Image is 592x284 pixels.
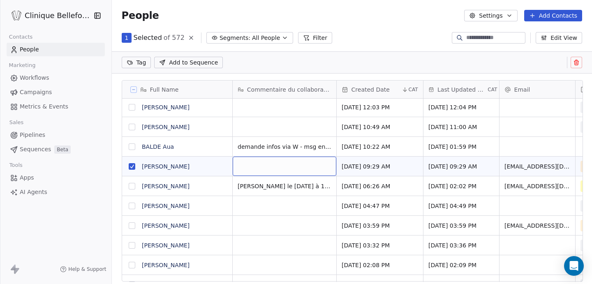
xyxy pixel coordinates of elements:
button: Tag [122,57,151,68]
span: [DATE] 11:00 AM [428,123,494,131]
span: [DATE] 02:08 PM [342,261,418,269]
span: Created Date [351,85,390,94]
span: [DATE] 04:49 PM [428,202,494,210]
a: Metrics & Events [7,100,105,113]
span: [DATE] 03:59 PM [342,222,418,230]
button: 1 [122,33,132,43]
button: Edit View [536,32,582,44]
span: Clinique Bellefontaine [25,10,92,21]
span: [DATE] 04:47 PM [342,202,418,210]
span: [DATE] 12:04 PM [428,103,494,111]
span: AI Agents [20,188,47,196]
span: Campaigns [20,88,52,97]
a: [PERSON_NAME] [142,262,190,268]
a: [PERSON_NAME] [142,242,190,249]
span: [PERSON_NAME] le [DATE] à 14h - combox - mail env. [238,182,331,190]
span: People [122,9,159,22]
a: [PERSON_NAME] [142,124,190,130]
span: CAT [488,86,497,93]
a: BALDE Aua [142,143,174,150]
span: Full Name [150,85,179,94]
span: People [20,45,39,54]
span: [DATE] 02:09 PM [428,261,494,269]
span: [DATE] 12:03 PM [342,103,418,111]
span: [DATE] 09:29 AM [342,162,418,171]
button: Filter [298,32,332,44]
a: [PERSON_NAME] [142,104,190,111]
span: [EMAIL_ADDRESS][DOMAIN_NAME] [504,162,570,171]
div: grid [122,99,233,282]
button: Clinique Bellefontaine [10,9,88,23]
span: Segments: [220,34,250,42]
span: [DATE] 09:29 AM [428,162,494,171]
a: [PERSON_NAME] [142,203,190,209]
span: of 572 [164,33,185,43]
span: Selected [133,33,162,43]
div: Last Updated DateCAT [423,81,499,98]
span: [DATE] 03:36 PM [428,241,494,249]
a: Apps [7,171,105,185]
div: Commentaire du collaborateur [233,81,336,98]
span: Sequences [20,145,51,154]
a: [PERSON_NAME] [142,163,190,170]
span: Beta [54,145,71,154]
span: Email [514,85,530,94]
a: [PERSON_NAME] [142,222,190,229]
span: Contacts [5,31,36,43]
div: Created DateCAT [337,81,423,98]
span: Commentaire du collaborateur [247,85,331,94]
span: Metrics & Events [20,102,68,111]
span: Help & Support [68,266,106,272]
a: Campaigns [7,85,105,99]
span: Workflows [20,74,49,82]
span: CAT [408,86,418,93]
a: AI Agents [7,185,105,199]
span: [DATE] 03:59 PM [428,222,494,230]
span: Last Updated Date [437,85,486,94]
span: [DATE] 01:59 PM [428,143,494,151]
span: [DATE] 02:02 PM [428,182,494,190]
button: Add to Sequence [154,57,223,68]
span: [DATE] 06:26 AM [342,182,418,190]
div: Full Name [122,81,232,98]
span: Pipelines [20,131,45,139]
span: Apps [20,173,34,182]
span: [DATE] 03:32 PM [342,241,418,249]
a: SequencesBeta [7,143,105,156]
div: Open Intercom Messenger [564,256,584,276]
a: [PERSON_NAME] [142,183,190,189]
a: People [7,43,105,56]
img: Logo_Bellefontaine_Black.png [12,11,21,21]
span: Sales [6,116,27,129]
span: [DATE] 10:49 AM [342,123,418,131]
a: Pipelines [7,128,105,142]
span: demande infos via W - msg envoyé [238,143,331,151]
button: Add Contacts [524,10,582,21]
span: Tools [6,159,26,171]
span: [EMAIL_ADDRESS][DOMAIN_NAME] [504,222,570,230]
span: All People [252,34,280,42]
a: Workflows [7,71,105,85]
span: 1 [125,34,129,42]
div: Email [499,81,575,98]
span: Marketing [5,59,39,72]
a: Help & Support [60,266,106,272]
button: Settings [464,10,517,21]
span: [EMAIL_ADDRESS][DOMAIN_NAME] [504,182,570,190]
span: [DATE] 10:22 AM [342,143,418,151]
span: Tag [136,58,146,67]
span: Add to Sequence [169,58,218,67]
